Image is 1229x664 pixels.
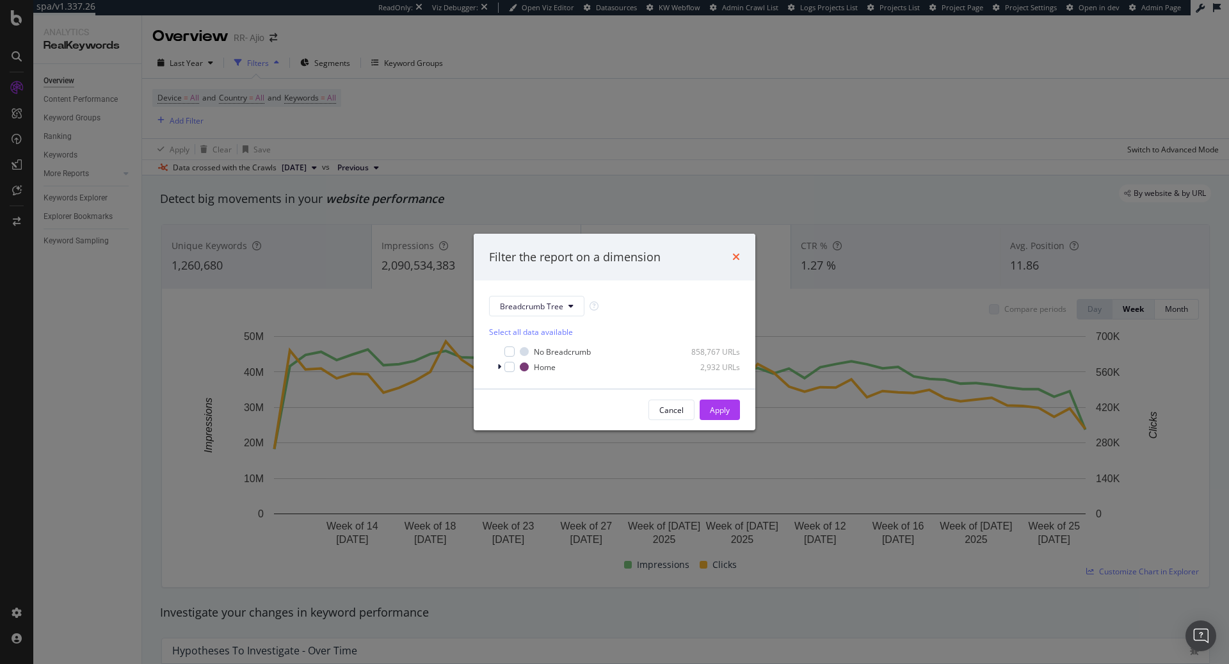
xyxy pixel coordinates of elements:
div: 2,932 URLs [677,362,740,373]
button: Apply [700,400,740,420]
span: Breadcrumb Tree [500,301,563,312]
div: times [732,249,740,266]
div: modal [474,234,755,431]
div: Home [534,362,556,373]
div: Open Intercom Messenger [1185,620,1216,651]
button: Breadcrumb Tree [489,296,584,316]
div: No Breadcrumb [534,346,591,357]
div: Filter the report on a dimension [489,249,661,266]
div: Apply [710,405,730,416]
div: Cancel [659,405,684,416]
button: Cancel [648,400,695,420]
div: 858,767 URLs [677,346,740,357]
div: Select all data available [489,327,740,337]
